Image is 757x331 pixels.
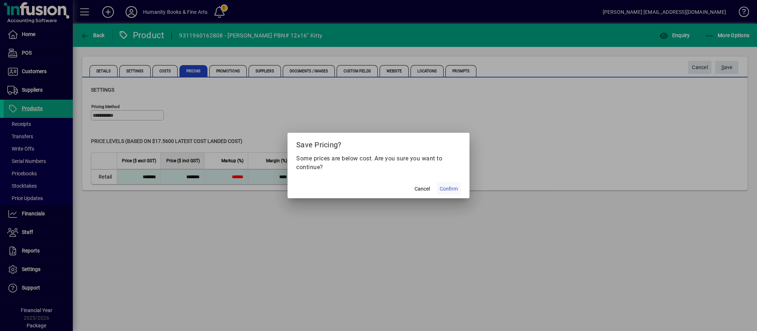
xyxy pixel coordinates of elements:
[440,185,458,193] span: Confirm
[411,182,434,195] button: Cancel
[437,182,461,195] button: Confirm
[415,185,430,193] span: Cancel
[296,154,461,172] p: Some prices are below cost. Are you sure you want to continue?
[288,133,469,154] h2: Save Pricing?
